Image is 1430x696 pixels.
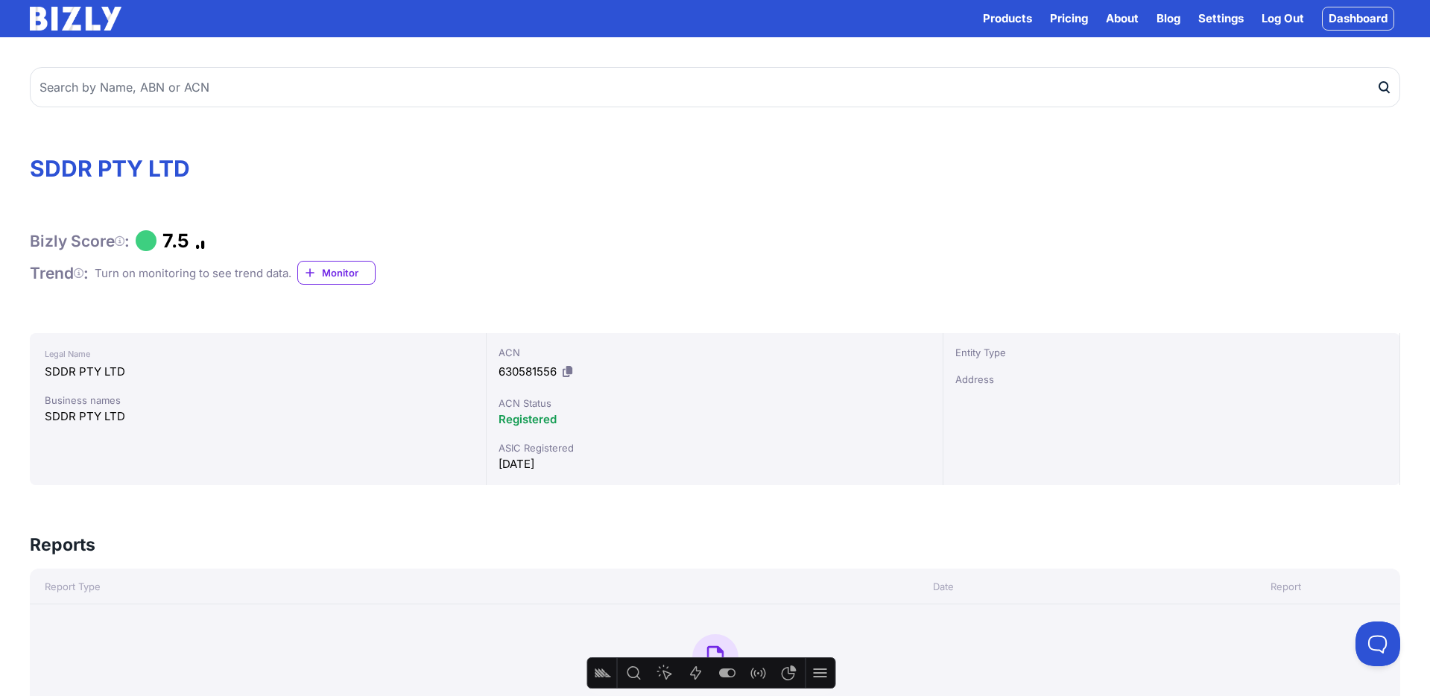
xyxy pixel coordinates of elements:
div: SDDR PTY LTD [45,408,471,425]
a: Blog [1157,10,1180,28]
div: Entity Type [955,345,1388,360]
h1: Trend : [30,263,89,283]
div: ACN [499,345,931,360]
div: ASIC Registered [499,440,931,455]
iframe: Toggle Customer Support [1355,621,1400,666]
div: Report Type [30,579,715,594]
div: [DATE] [499,455,931,473]
h1: SDDR PTY LTD [30,155,1400,182]
a: Monitor [297,261,376,285]
div: Turn on monitoring to see trend data. [95,265,291,282]
h3: Reports [30,533,95,557]
div: SDDR PTY LTD [45,363,471,381]
h1: Bizly Score : [30,231,130,251]
button: Products [983,10,1032,28]
div: Business names [45,393,471,408]
span: 630581556 [499,364,557,379]
a: Settings [1198,10,1244,28]
span: Registered [499,412,557,426]
div: Address [955,372,1388,387]
a: Dashboard [1322,7,1394,31]
a: Pricing [1050,10,1088,28]
input: Search by Name, ABN or ACN [30,67,1400,107]
span: Monitor [322,265,375,280]
a: Log Out [1262,10,1304,28]
div: ACN Status [499,396,931,411]
div: Date [715,579,1172,594]
h1: 7.5 [162,230,189,252]
a: About [1106,10,1139,28]
div: Legal Name [45,345,471,363]
div: Report [1172,579,1401,594]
